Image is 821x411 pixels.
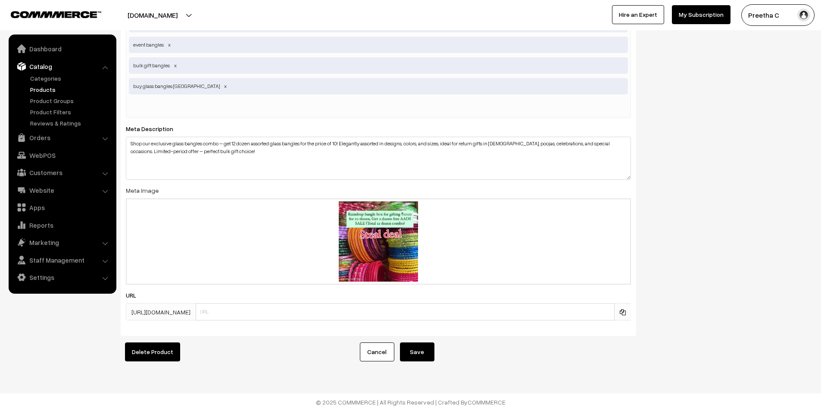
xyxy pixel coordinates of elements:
[400,342,434,361] button: Save
[11,165,113,180] a: Customers
[11,235,113,250] a: Marketing
[11,130,113,145] a: Orders
[196,303,615,320] input: URL
[126,137,631,180] textarea: Shop our exclusive glass bangles combo – get 12 dozen assorted glass bangles for the price of 10!...
[28,107,113,116] a: Product Filters
[129,37,628,53] span: event bangles
[11,59,113,74] a: Catalog
[28,85,113,94] a: Products
[612,5,664,24] a: Hire an Expert
[126,124,184,133] label: Meta Description
[468,398,506,406] a: COMMMERCE
[28,74,113,83] a: Categories
[11,11,101,18] img: COMMMERCE
[126,303,196,320] span: [URL][DOMAIN_NAME]
[11,217,113,233] a: Reports
[129,57,628,74] span: bulk gift bangles
[11,41,113,56] a: Dashboard
[11,200,113,215] a: Apps
[126,291,147,300] label: URL
[126,186,159,195] label: Meta Image
[11,270,113,285] a: Settings
[11,147,113,163] a: WebPOS
[125,342,180,361] button: Delete Product
[797,9,810,22] img: user
[672,5,730,24] a: My Subscription
[129,78,628,94] span: buy glass bangles [GEOGRAPHIC_DATA]
[28,96,113,105] a: Product Groups
[28,119,113,128] a: Reviews & Ratings
[360,342,394,361] a: Cancel
[11,182,113,198] a: Website
[97,4,208,26] button: [DOMAIN_NAME]
[11,9,86,19] a: COMMMERCE
[11,252,113,268] a: Staff Management
[741,4,815,26] button: Preetha C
